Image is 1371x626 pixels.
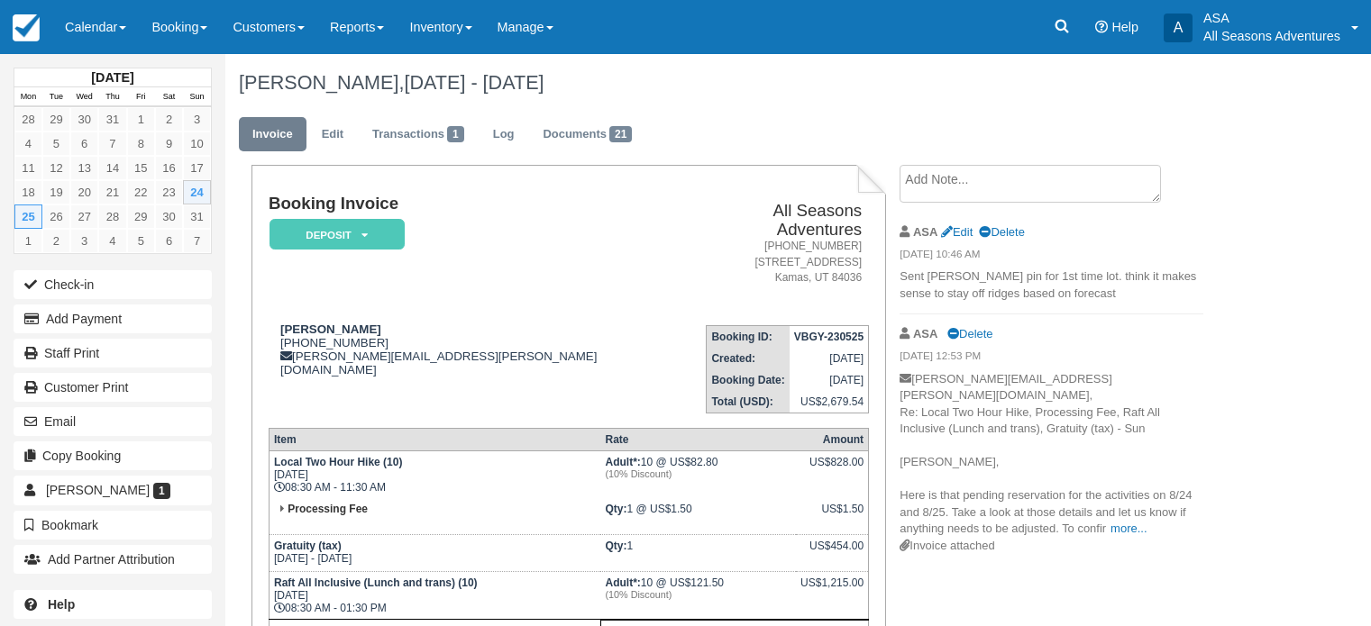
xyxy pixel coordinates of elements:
a: Customer Print [14,373,212,402]
td: [DATE] - [DATE] [269,534,600,571]
i: Help [1095,21,1108,33]
button: Email [14,407,212,436]
a: 3 [70,229,98,253]
th: Rate [600,428,796,450]
em: Deposit [270,219,405,250]
span: 1 [447,126,464,142]
td: [DATE] [790,348,869,369]
strong: Gratuity (tax) [274,540,342,552]
strong: Qty [605,503,626,515]
a: 20 [70,180,98,204]
strong: Adult* [605,576,640,589]
th: Booking ID: [707,325,790,348]
th: Fri [127,87,155,107]
a: 6 [70,132,98,156]
strong: Processing Fee [288,503,368,515]
a: 19 [42,180,70,204]
td: 1 [600,534,796,571]
td: US$2,679.54 [790,391,869,413]
a: Invoice [239,117,306,152]
h2: All Seasons Adventures [686,202,862,239]
strong: ASA [913,327,937,340]
a: 12 [42,156,70,180]
a: 30 [155,204,183,229]
a: 14 [98,156,126,180]
a: 25 [14,204,42,229]
th: Tue [42,87,70,107]
em: (10% Discount) [605,468,791,479]
th: Booking Date: [707,369,790,391]
a: 31 [98,107,126,132]
p: ASA [1203,9,1340,27]
a: Staff Print [14,339,212,367]
address: [PHONE_NUMBER] [STREET_ADDRESS] Kamas, UT 84036 [686,239,862,285]
div: US$454.00 [800,540,864,567]
a: 11 [14,156,42,180]
img: checkfront-main-nav-mini-logo.png [13,14,40,41]
a: 29 [42,107,70,132]
td: [DATE] 08:30 AM - 01:30 PM [269,571,600,619]
a: 15 [127,156,155,180]
strong: [DATE] [91,70,133,85]
span: 21 [609,126,632,142]
th: Sat [155,87,183,107]
a: 7 [98,132,126,156]
em: [DATE] 10:46 AM [900,247,1203,267]
strong: Raft All Inclusive (Lunch and trans) (10) [274,576,478,589]
em: (10% Discount) [605,589,791,600]
th: Item [269,428,600,450]
div: US$828.00 [800,456,864,483]
a: 30 [70,107,98,132]
a: 1 [127,107,155,132]
div: Invoice attached [900,538,1203,555]
a: [PERSON_NAME] 1 [14,476,212,504]
a: 2 [42,229,70,253]
th: Total (USD): [707,391,790,413]
td: 1 @ US$1.50 [600,498,796,535]
a: 17 [183,156,211,180]
div: US$1.50 [800,503,864,530]
a: Help [14,590,212,619]
a: 28 [98,204,126,229]
div: [PHONE_NUMBER] [PERSON_NAME][EMAIL_ADDRESS][PERSON_NAME][DOMAIN_NAME] [269,322,679,377]
a: 27 [70,204,98,229]
a: Transactions1 [359,117,478,152]
a: 21 [98,180,126,204]
th: Mon [14,87,42,107]
strong: Adult* [605,456,640,468]
a: Edit [308,117,357,152]
strong: Qty [605,540,626,552]
b: Help [48,597,75,612]
a: 5 [42,132,70,156]
a: Edit [941,225,973,239]
div: A [1164,14,1193,42]
strong: ASA [913,225,937,239]
a: 2 [155,107,183,132]
a: Delete [947,327,992,340]
button: Add Partner Attribution [14,545,212,574]
a: 5 [127,229,155,253]
a: 22 [127,180,155,204]
p: All Seasons Adventures [1203,27,1340,45]
a: 23 [155,180,183,204]
a: 1 [14,229,42,253]
p: [PERSON_NAME][EMAIL_ADDRESS][PERSON_NAME][DOMAIN_NAME], Re: Local Two Hour Hike, Processing Fee, ... [900,371,1203,538]
a: 7 [183,229,211,253]
th: Thu [98,87,126,107]
button: Check-in [14,270,212,299]
a: 4 [14,132,42,156]
th: Sun [183,87,211,107]
td: [DATE] [790,369,869,391]
th: Created: [707,348,790,369]
th: Amount [796,428,869,450]
p: Sent [PERSON_NAME] pin for 1st time lot. think it makes sense to stay off ridges based on forecast [900,268,1203,302]
a: Deposit [269,218,398,251]
a: 8 [127,132,155,156]
span: Help [1111,20,1138,34]
a: Log [480,117,528,152]
a: 24 [183,180,211,204]
a: more... [1111,522,1147,535]
span: [PERSON_NAME] [46,483,150,497]
span: 1 [153,483,170,499]
span: [DATE] - [DATE] [404,71,544,94]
